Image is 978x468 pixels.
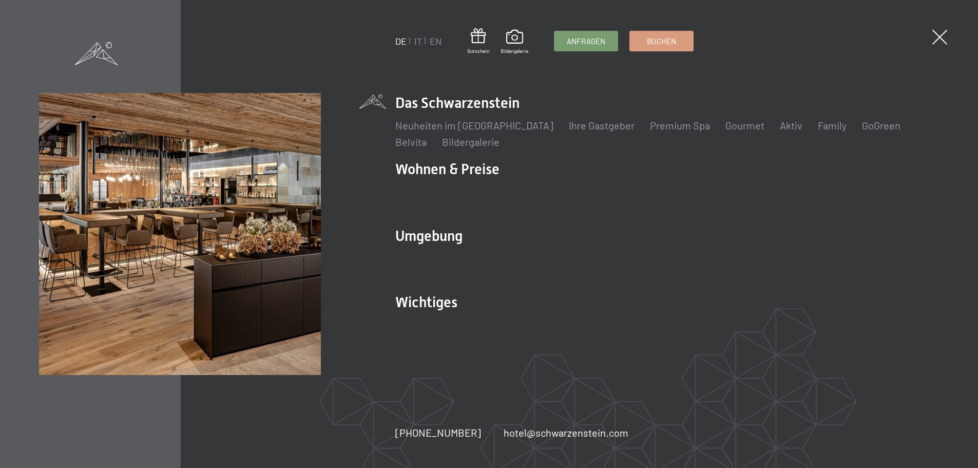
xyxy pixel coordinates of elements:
a: Bildergalerie [442,136,500,148]
span: Anfragen [567,36,605,47]
a: DE [395,35,407,47]
a: Buchen [630,31,693,51]
a: Aktiv [780,119,802,132]
a: Bildergalerie [501,30,528,54]
a: EN [430,35,442,47]
a: Gourmet [725,119,764,132]
span: Buchen [647,36,676,47]
a: Ihre Gastgeber [569,119,635,132]
a: Neuheiten im [GEOGRAPHIC_DATA] [395,119,553,132]
span: [PHONE_NUMBER] [395,426,481,439]
img: Wellnesshotel Südtirol SCHWARZENSTEIN - Wellnessurlaub in den Alpen, Wandern und Wellness [39,93,321,375]
a: Anfragen [554,31,618,51]
a: IT [414,35,422,47]
span: Bildergalerie [501,47,528,54]
a: Family [818,119,847,132]
span: Gutschein [467,47,489,54]
a: GoGreen [862,119,900,132]
a: Premium Spa [650,119,710,132]
a: hotel@schwarzenstein.com [504,425,628,440]
a: Gutschein [467,28,489,54]
a: Belvita [395,136,427,148]
a: [PHONE_NUMBER] [395,425,481,440]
